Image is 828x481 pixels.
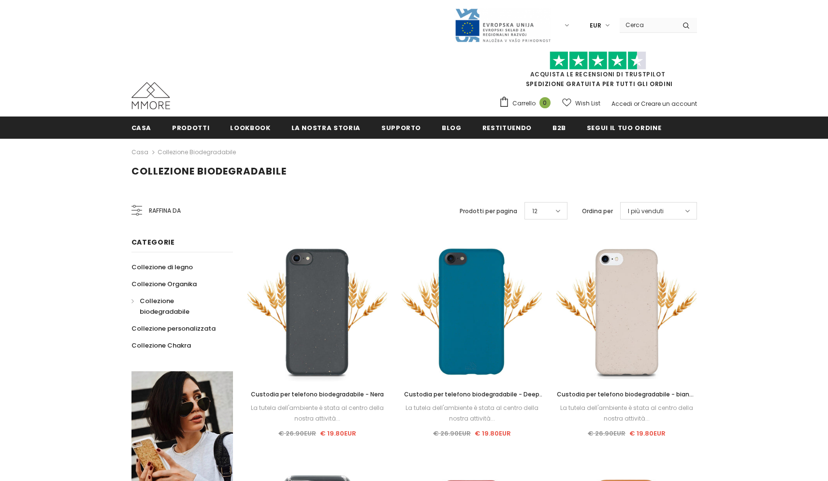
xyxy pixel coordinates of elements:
a: Acquista le recensioni di TrustPilot [530,70,666,78]
span: € 19.80EUR [320,429,356,438]
span: Blog [442,123,462,132]
span: EUR [590,21,601,30]
a: Collezione Organika [131,276,197,292]
div: La tutela dell'ambiente è stata al centro della nostra attività... [402,403,542,424]
span: 12 [532,206,537,216]
span: SPEDIZIONE GRATUITA PER TUTTI GLI ORDINI [499,56,697,88]
a: Restituendo [482,117,532,138]
span: € 19.80EUR [629,429,666,438]
span: Collezione di legno [131,262,193,272]
span: Lookbook [230,123,270,132]
span: Custodia per telefono biodegradabile - bianco naturale [557,390,697,409]
img: Fidati di Pilot Stars [550,51,646,70]
a: Blog [442,117,462,138]
span: € 19.80EUR [475,429,511,438]
a: Collezione personalizzata [131,320,216,337]
span: Collezione Chakra [131,341,191,350]
span: Collezione Organika [131,279,197,289]
span: Collezione personalizzata [131,324,216,333]
span: Collezione biodegradabile [140,296,189,316]
span: € 26.90EUR [433,429,471,438]
a: Wish List [562,95,600,112]
a: Custodia per telefono biodegradabile - bianco naturale [556,389,697,400]
label: Prodotti per pagina [460,206,517,216]
span: Segui il tuo ordine [587,123,661,132]
span: Prodotti [172,123,209,132]
span: Casa [131,123,152,132]
a: supporto [381,117,421,138]
span: Custodia per telefono biodegradabile - Deep Sea Blue [404,390,544,409]
a: Collezione di legno [131,259,193,276]
a: Carrello 0 [499,96,555,111]
span: supporto [381,123,421,132]
a: Casa [131,117,152,138]
a: Custodia per telefono biodegradabile - Nera [247,389,388,400]
div: La tutela dell'ambiente è stata al centro della nostra attività... [247,403,388,424]
a: Collezione biodegradabile [131,292,222,320]
span: € 26.90EUR [588,429,625,438]
span: La nostra storia [291,123,361,132]
span: 0 [539,97,551,108]
span: Custodia per telefono biodegradabile - Nera [251,390,384,398]
span: I più venduti [628,206,664,216]
span: Restituendo [482,123,532,132]
div: La tutela dell'ambiente è stata al centro della nostra attività... [556,403,697,424]
a: Collezione Chakra [131,337,191,354]
a: Accedi [611,100,632,108]
img: Javni Razpis [454,8,551,43]
a: La nostra storia [291,117,361,138]
a: B2B [552,117,566,138]
a: Javni Razpis [454,21,551,29]
span: Wish List [575,99,600,108]
span: Categorie [131,237,175,247]
span: Collezione biodegradabile [131,164,287,178]
span: B2B [552,123,566,132]
input: Search Site [620,18,675,32]
span: or [634,100,639,108]
a: Custodia per telefono biodegradabile - Deep Sea Blue [402,389,542,400]
label: Ordina per [582,206,613,216]
img: Casi MMORE [131,82,170,109]
a: Collezione biodegradabile [158,148,236,156]
span: € 26.90EUR [278,429,316,438]
span: Raffina da [149,205,181,216]
a: Segui il tuo ordine [587,117,661,138]
a: Prodotti [172,117,209,138]
a: Casa [131,146,148,158]
span: Carrello [512,99,536,108]
a: Creare un account [641,100,697,108]
a: Lookbook [230,117,270,138]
